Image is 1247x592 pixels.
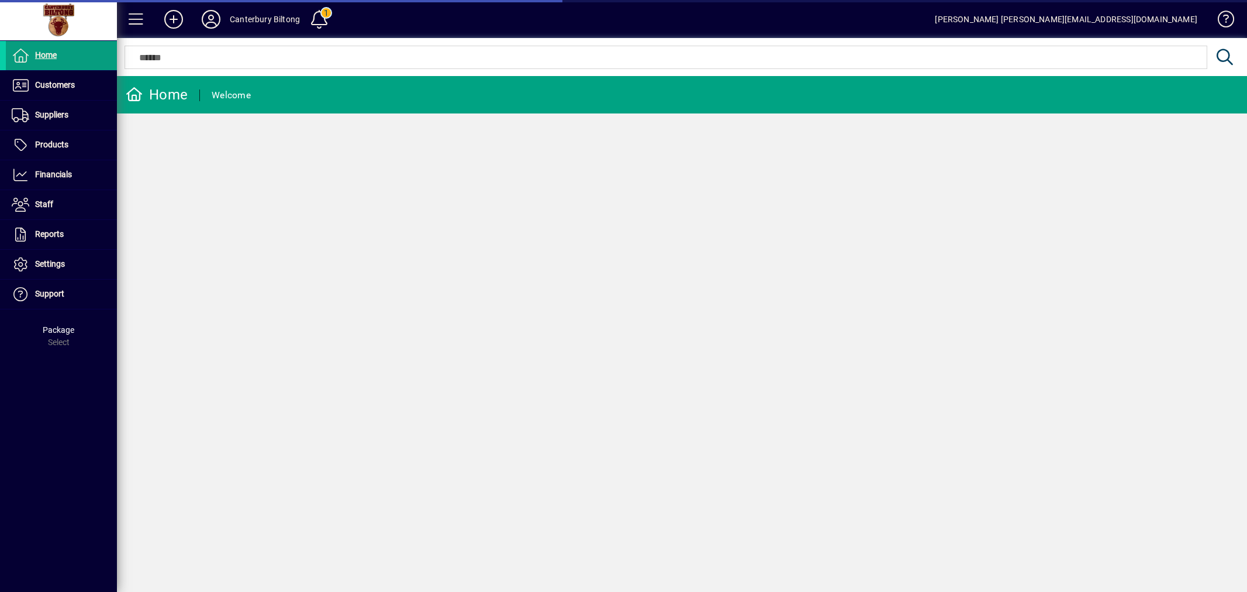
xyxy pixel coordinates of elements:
[35,289,64,298] span: Support
[6,280,117,309] a: Support
[192,9,230,30] button: Profile
[6,101,117,130] a: Suppliers
[6,71,117,100] a: Customers
[126,85,188,104] div: Home
[6,130,117,160] a: Products
[35,110,68,119] span: Suppliers
[6,220,117,249] a: Reports
[35,50,57,60] span: Home
[1209,2,1232,40] a: Knowledge Base
[6,160,117,190] a: Financials
[230,10,300,29] div: Canterbury Biltong
[35,259,65,269] span: Settings
[35,140,68,149] span: Products
[6,190,117,219] a: Staff
[6,250,117,279] a: Settings
[155,9,192,30] button: Add
[35,229,64,239] span: Reports
[35,170,72,179] span: Financials
[35,80,75,90] span: Customers
[43,325,74,335] span: Package
[212,86,251,105] div: Welcome
[35,199,53,209] span: Staff
[935,10,1197,29] div: [PERSON_NAME] [PERSON_NAME][EMAIL_ADDRESS][DOMAIN_NAME]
